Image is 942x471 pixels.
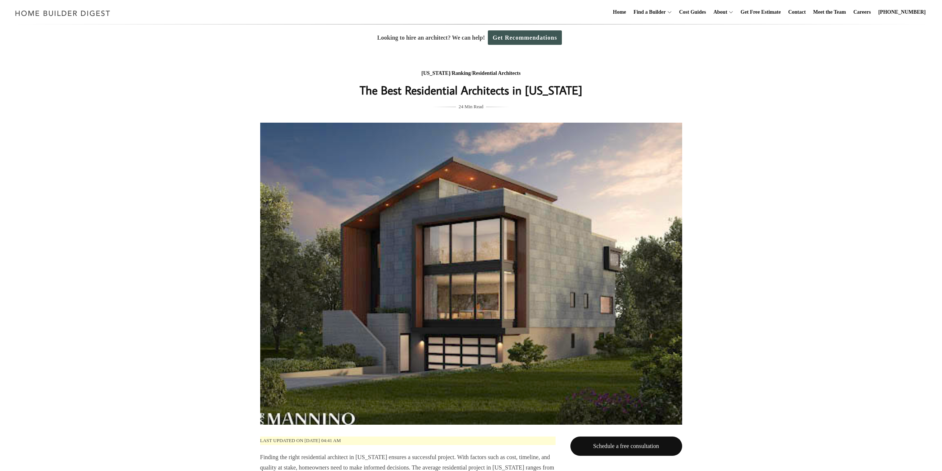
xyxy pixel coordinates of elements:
[570,437,682,456] a: Schedule a free consultation
[610,0,629,24] a: Home
[324,69,619,78] div: / /
[422,70,450,76] a: [US_STATE]
[851,0,874,24] a: Careers
[472,70,521,76] a: Residential Architects
[738,0,784,24] a: Get Free Estimate
[631,0,666,24] a: Find a Builder
[810,0,849,24] a: Meet the Team
[260,437,556,445] p: Last updated on [DATE] 04:41 am
[875,0,929,24] a: [PHONE_NUMBER]
[459,103,483,111] span: 24 Min Read
[676,0,709,24] a: Cost Guides
[324,81,619,99] h1: The Best Residential Architects in [US_STATE]
[710,0,727,24] a: About
[12,6,114,20] img: Home Builder Digest
[785,0,808,24] a: Contact
[488,30,562,45] a: Get Recommendations
[452,70,470,76] a: Ranking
